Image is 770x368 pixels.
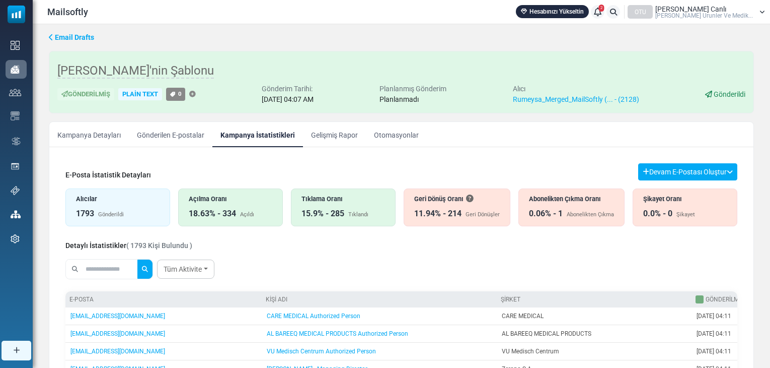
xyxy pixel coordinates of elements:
[676,211,695,219] div: Şikayet
[11,162,20,171] img: landing_pages.svg
[516,5,589,18] a: Hesabınızı Yükseltin
[262,94,314,105] div: [DATE] 04:07 AM
[714,90,745,98] span: Gönderildi
[643,208,672,220] div: 0.0% - 0
[55,33,94,41] span: translation missing: tr.ms_sidebar.email_drafts
[11,65,20,74] img: campaigns-icon-active.png
[11,186,20,195] img: support-icon.svg
[628,5,653,19] div: OTU
[11,136,22,147] img: workflow.svg
[11,41,20,50] img: dashboard-icon.svg
[49,32,94,43] a: Email Drafts
[655,6,726,13] span: [PERSON_NAME] Canlı
[65,170,151,180] div: E-Posta İstatistik Detayları
[11,234,20,243] img: settings-icon.svg
[57,64,214,79] span: [PERSON_NAME]'nin Şablonu
[267,313,360,320] a: CARE MEDICAL Authorized Person
[189,91,196,98] a: Etiket Ekle
[638,163,737,180] button: Devam E-Postası Oluştur
[70,348,165,355] a: [EMAIL_ADDRESS][DOMAIN_NAME]
[599,5,604,12] span: 2
[301,194,385,204] div: Tıklama Oranı
[118,88,162,101] div: Plain Text
[591,5,604,19] a: 2
[706,296,766,303] a: Gönderilme Zamanı
[262,84,314,94] div: Gönderim Tarihi:
[266,296,287,303] a: Kişi Adı
[166,88,185,100] a: 0
[379,84,446,94] div: Planlanmış Gönderim
[414,208,461,220] div: 11.94% - 214
[497,308,691,325] td: CARE MEDICAL
[497,343,691,360] td: VU Medisch Centrum
[348,211,368,219] div: Tıklandı
[643,194,727,204] div: Şikayet Oranı
[212,122,303,147] a: Kampanya İstatistikleri
[98,211,124,219] div: Gönderildi
[466,211,500,219] div: Geri Dönüşler
[267,330,408,337] a: AL BAREEQ MEDICAL PRODUCTS Authorized Person
[497,325,691,343] td: AL BAREEQ MEDICAL PRODUCTS
[57,88,114,101] div: Gönderilmiş
[69,296,94,303] a: E-posta
[628,5,765,19] a: OTU [PERSON_NAME] Canlı [PERSON_NAME] Urunler Ve Medik...
[501,296,520,303] a: Şirket
[529,194,614,204] div: Abonelikten Çıkma Oranı
[379,95,419,103] span: Planlanmadı
[655,13,753,19] span: [PERSON_NAME] Urunler Ve Medik...
[414,194,500,204] div: Geri Dönüş Oranı
[70,330,165,337] a: [EMAIL_ADDRESS][DOMAIN_NAME]
[466,195,473,202] i: Bir e-posta alıcısına ulaşamadığında geri döner. Bu, dolu bir gelen kutusu nedeniyle geçici olara...
[513,95,639,103] a: Rumeysa_Merged_MailSoftly (... - (2128)
[47,5,88,19] span: Mailsoftly
[567,211,614,219] div: Abonelikten Çıkma
[70,313,165,320] a: [EMAIL_ADDRESS][DOMAIN_NAME]
[189,208,236,220] div: 18.63% - 334
[76,208,94,220] div: 1793
[301,208,344,220] div: 15.9% - 285
[129,122,212,147] a: Gönderilen E-postalar
[8,6,25,23] img: mailsoftly_icon_blue_white.svg
[303,122,366,147] a: Gelişmiş Rapor
[240,211,254,219] div: Açıldı
[76,194,160,204] div: Alıcılar
[178,90,182,97] span: 0
[157,260,214,279] a: Tüm Aktivite
[529,208,563,220] div: 0.06% - 1
[513,84,639,94] div: Alıcı
[366,122,427,147] a: Otomasyonlar
[267,348,376,355] a: VU Medisch Centrum Authorized Person
[9,89,21,96] img: contacts-icon.svg
[189,194,272,204] div: Açılma Oranı
[11,111,20,120] img: email-templates-icon.svg
[49,122,129,147] a: Kampanya Detayları
[65,240,192,251] div: Detaylı İstatistikler
[126,241,192,250] span: ( 1793 Kişi Bulundu )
